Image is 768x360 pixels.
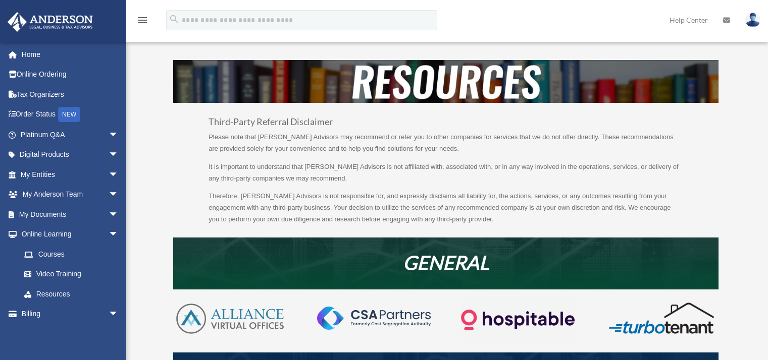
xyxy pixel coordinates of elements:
a: Tax Organizers [7,84,134,104]
a: Video Training [14,264,134,284]
a: Events Calendar [7,324,134,344]
span: arrow_drop_down [109,164,129,185]
a: Courses [14,244,134,264]
img: Logo-transparent-dark [461,302,575,338]
i: search [169,14,180,25]
h3: Third-Party Referral Disclaimer [209,117,683,132]
img: resources-header [173,60,719,102]
a: Digital Productsarrow_drop_down [7,145,134,165]
span: arrow_drop_down [109,304,129,325]
p: Therefore, [PERSON_NAME] Advisors is not responsible for, and expressly disclaims all liability f... [209,191,683,225]
em: GENERAL [403,251,489,274]
a: My Anderson Teamarrow_drop_down [7,185,134,205]
a: Online Ordering [7,65,134,85]
span: arrow_drop_down [109,185,129,205]
a: Platinum Q&Aarrow_drop_down [7,125,134,145]
span: arrow_drop_down [109,204,129,225]
img: AVO-logo-1-color [173,302,287,336]
img: CSA-partners-Formerly-Cost-Segregation-Authority [317,307,431,330]
i: menu [136,14,148,26]
a: Online Learningarrow_drop_down [7,224,134,245]
div: NEW [58,107,80,122]
a: My Documentsarrow_drop_down [7,204,134,224]
p: It is important to understand that [PERSON_NAME] Advisors is not affiliated with, associated with... [209,161,683,191]
a: My Entitiesarrow_drop_down [7,164,134,185]
span: arrow_drop_down [109,224,129,245]
img: Anderson Advisors Platinum Portal [5,12,96,32]
a: menu [136,18,148,26]
a: Order StatusNEW [7,104,134,125]
a: Resources [14,284,129,304]
span: arrow_drop_down [109,125,129,145]
p: Please note that [PERSON_NAME] Advisors may recommend or refer you to other companies for service... [209,132,683,161]
a: Home [7,44,134,65]
img: turbotenant [604,302,718,335]
img: User Pic [745,13,760,27]
a: Billingarrow_drop_down [7,304,134,324]
span: arrow_drop_down [109,145,129,165]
